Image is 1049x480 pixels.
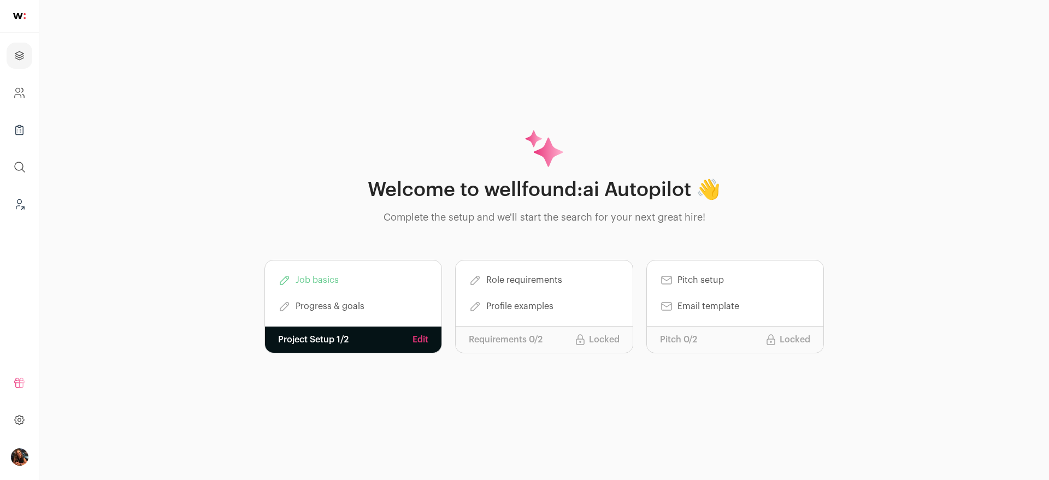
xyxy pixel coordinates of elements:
a: Projects [7,43,32,69]
p: Locked [780,333,810,346]
p: Requirements 0/2 [469,333,543,346]
span: Role requirements [486,274,562,287]
h1: Welcome to wellfound:ai Autopilot 👋 [368,179,721,201]
span: Progress & goals [296,300,364,313]
span: Job basics [296,274,339,287]
a: Company and ATS Settings [7,80,32,106]
span: Email template [677,300,739,313]
p: Pitch 0/2 [660,333,697,346]
img: 13968079-medium_jpg [11,448,28,466]
a: Edit [412,333,428,346]
p: Project Setup 1/2 [278,333,349,346]
button: Open dropdown [11,448,28,466]
img: wellfound-shorthand-0d5821cbd27db2630d0214b213865d53afaa358527fdda9d0ea32b1df1b89c2c.svg [13,13,26,19]
span: Pitch setup [677,274,724,287]
span: Profile examples [486,300,553,313]
p: Locked [589,333,620,346]
a: Leads (Backoffice) [7,191,32,217]
a: Company Lists [7,117,32,143]
p: Complete the setup and we'll start the search for your next great hire! [384,210,705,225]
